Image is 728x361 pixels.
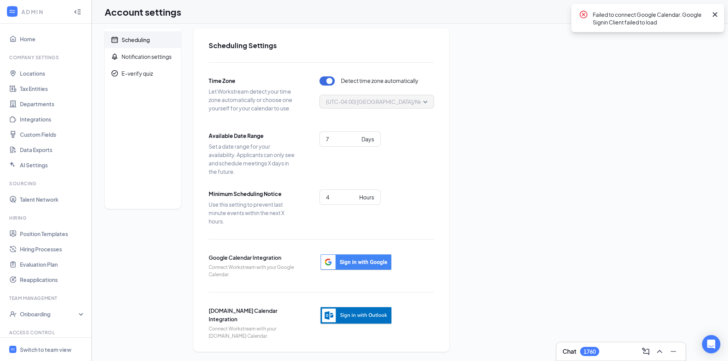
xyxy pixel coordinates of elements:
[20,257,85,272] a: Evaluation Plan
[9,310,17,318] svg: UserCheck
[20,127,85,142] a: Custom Fields
[20,272,85,287] a: Reapplications
[20,192,85,207] a: Talent Network
[20,157,85,173] a: AI Settings
[20,226,85,241] a: Position Templates
[111,70,118,77] svg: CheckmarkCircle
[702,335,720,353] div: Open Intercom Messenger
[669,347,678,356] svg: Minimize
[20,31,85,47] a: Home
[20,310,79,318] div: Onboarding
[655,347,664,356] svg: ChevronUp
[20,241,85,257] a: Hiring Processes
[326,96,478,107] span: (UTC-04:00) [GEOGRAPHIC_DATA]/New_York - Eastern Time
[209,325,297,340] span: Connect Workstream with your [DOMAIN_NAME] Calendar.
[105,5,181,18] h1: Account settings
[640,345,652,358] button: ComposeMessage
[563,347,576,356] h3: Chat
[653,345,666,358] button: ChevronUp
[20,81,85,96] a: Tax Entities
[122,70,153,77] div: E-verify quiz
[74,8,81,16] svg: Collapse
[20,96,85,112] a: Departments
[20,66,85,81] a: Locations
[209,306,297,323] span: [DOMAIN_NAME] Calendar Integration
[341,76,418,86] span: Detect time zone automatically
[111,36,118,44] svg: Calendar
[9,54,84,61] div: Company Settings
[111,53,118,60] svg: Bell
[20,112,85,127] a: Integrations
[9,215,84,221] div: Hiring
[362,135,374,143] div: Days
[122,36,150,44] div: Scheduling
[667,345,679,358] button: Minimize
[10,347,15,352] svg: WorkstreamLogo
[710,10,720,19] svg: Cross
[122,53,172,60] div: Notification settings
[359,193,374,201] div: Hours
[209,76,297,85] span: Time Zone
[21,8,67,16] div: ADMIN
[209,253,297,262] span: Google Calendar Integration
[9,329,84,336] div: Access control
[579,10,588,19] svg: CrossCircle
[209,200,297,225] span: Use this setting to prevent last minute events within the next X hours.
[20,346,71,353] div: Switch to team view
[593,10,707,26] div: Failed to connect Google Calendar. Google Signin Client failed to load
[105,65,181,82] a: CheckmarkCircleE-verify quiz
[9,180,84,187] div: Sourcing
[105,48,181,65] a: BellNotification settings
[641,347,650,356] svg: ComposeMessage
[8,8,16,15] svg: WorkstreamLogo
[209,87,297,112] span: Let Workstream detect your time zone automatically or choose one yourself for your calendar to use.
[584,348,596,355] div: 1760
[9,295,84,301] div: Team Management
[105,31,181,48] a: CalendarScheduling
[209,189,297,198] span: Minimum Scheduling Notice
[209,142,297,176] span: Set a date range for your availability. Applicants can only see and schedule meetings X days in t...
[20,142,85,157] a: Data Exports
[209,131,297,140] span: Available Date Range
[209,40,434,50] h2: Scheduling Settings
[209,264,297,278] span: Connect Workstream with your Google Calendar.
